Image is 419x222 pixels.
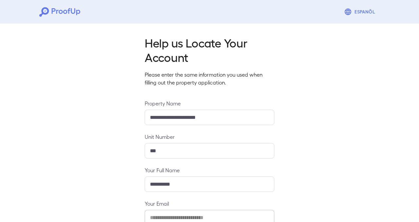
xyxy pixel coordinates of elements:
[145,166,274,174] label: Your Full Name
[145,200,274,207] label: Your Email
[341,5,380,18] button: Espanõl
[145,100,274,107] label: Property Name
[145,133,274,140] label: Unit Number
[145,35,274,64] h2: Help us Locate Your Account
[145,71,274,86] p: Please enter the same information you used when filling out the property application.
